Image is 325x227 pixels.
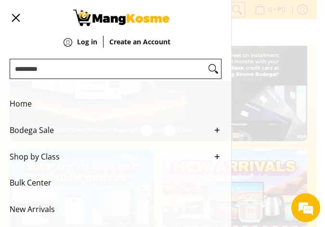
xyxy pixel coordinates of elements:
[77,37,97,46] strong: Log in
[158,5,181,28] div: Minimize live chat window
[10,196,221,223] a: New Arrivals
[56,58,133,155] span: We're online!
[77,39,97,60] a: Log in
[10,117,221,144] a: Bodega Sale
[206,59,221,79] button: Search
[10,117,207,144] span: Bodega Sale
[73,10,169,26] img: Mang Kosme: Your Home Appliances Warehouse Sale Partner!
[10,144,221,170] a: Shop by Class
[10,170,207,196] span: Bulk Center
[10,196,207,223] span: New Arrivals
[50,54,162,67] div: Chat with us now
[10,170,221,196] a: Bulk Center
[10,144,207,170] span: Shop by Class
[10,91,207,117] span: Home
[109,39,170,60] a: Create an Account
[109,37,170,46] strong: Create an Account
[5,136,183,170] textarea: Type your message and hit 'Enter'
[10,91,221,117] a: Home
